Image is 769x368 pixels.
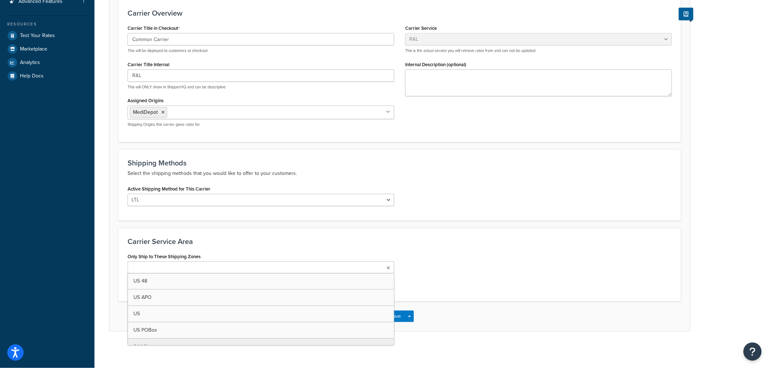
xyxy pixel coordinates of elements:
[128,159,672,167] h3: Shipping Methods
[133,293,152,301] span: US APO
[133,326,157,334] span: US POBox
[128,98,164,103] label: Assigned Origins
[5,43,89,56] a: Marketplace
[5,29,89,42] a: Test Your Rates
[5,56,89,69] a: Analytics
[20,60,40,66] span: Analytics
[128,339,394,355] a: Add New
[128,122,394,127] p: Shipping Origins this carrier gives rates for
[128,273,394,289] a: US 48
[679,8,693,20] button: Show Help Docs
[128,48,394,53] p: This will be displayed to customers at checkout
[128,62,169,67] label: Carrier Title Internal
[128,289,394,305] a: US APO
[133,343,154,350] span: Add New
[128,186,210,192] label: Active Shipping Method for This Carrier
[5,69,89,83] a: Help Docs
[20,73,44,79] span: Help Docs
[128,169,672,178] p: Select the shipping methods that you would like to offer to your customers.
[133,108,158,116] span: MediDepot
[405,62,466,67] label: Internal Description (optional)
[133,310,140,317] span: US
[128,306,394,322] a: US
[20,46,47,52] span: Marketplace
[128,322,394,338] a: US POBox
[128,25,180,31] label: Carrier Title in Checkout
[405,25,437,31] label: Carrier Service
[744,343,762,361] button: Open Resource Center
[5,21,89,27] div: Resources
[128,254,201,259] label: Only Ship to These Shipping Zones
[133,277,147,285] span: US 48
[128,237,672,245] h3: Carrier Service Area
[128,84,394,90] p: This will ONLY show in ShipperHQ and can be descriptive
[128,9,672,17] h3: Carrier Overview
[386,311,406,322] button: Save
[405,48,672,53] p: This is the actual service you will retrieve rates from and can not be updated
[20,33,55,39] span: Test Your Rates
